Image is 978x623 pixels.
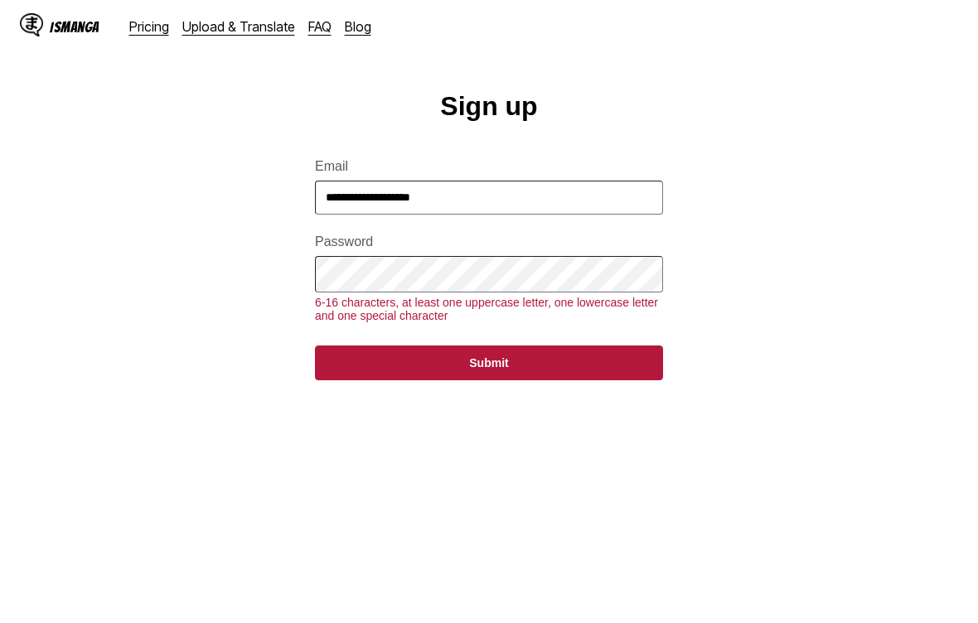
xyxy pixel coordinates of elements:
a: Upload & Translate [182,18,295,35]
label: Email [315,159,663,174]
a: Blog [345,18,371,35]
a: IsManga LogoIsManga [20,13,129,40]
img: IsManga Logo [20,13,43,36]
div: 6-16 characters, at least one uppercase letter, one lowercase letter and one special character [315,296,663,322]
h1: Sign up [440,91,537,122]
label: Password [315,234,663,249]
a: FAQ [308,18,332,35]
a: Pricing [129,18,169,35]
button: Submit [315,345,663,380]
div: IsManga [50,19,99,35]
